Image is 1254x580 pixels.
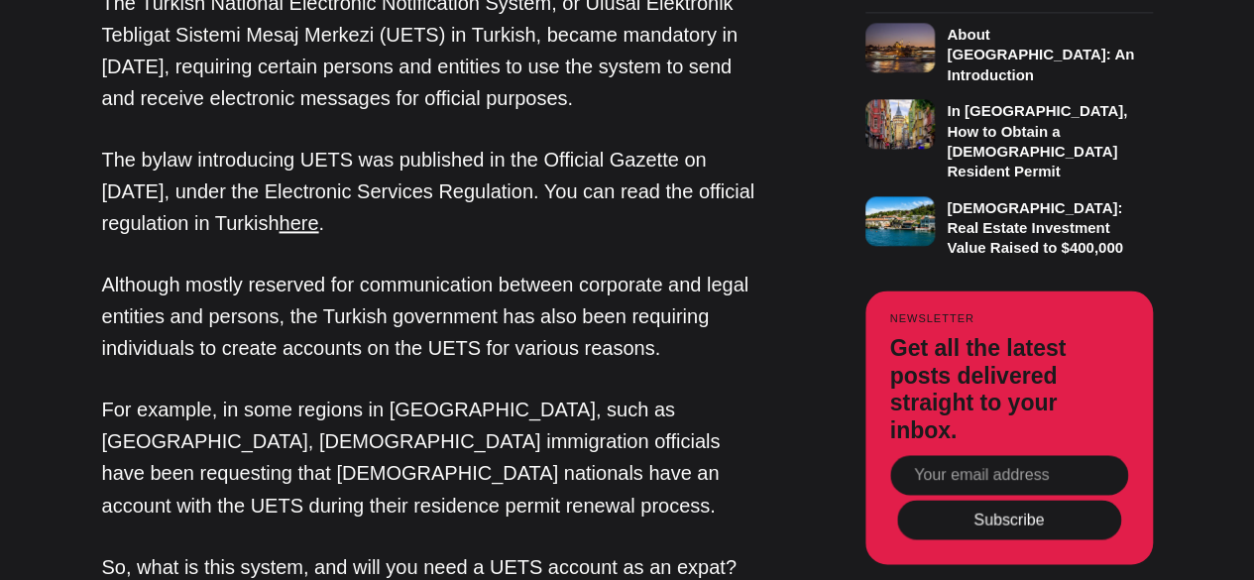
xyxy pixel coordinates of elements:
a: About [GEOGRAPHIC_DATA]: An Introduction [865,12,1153,85]
p: Although mostly reserved for communication between corporate and legal entities and persons, the ... [102,269,766,364]
button: Subscribe [897,500,1121,539]
h3: In [GEOGRAPHIC_DATA], How to Obtain a [DEMOGRAPHIC_DATA] Resident Permit [947,102,1127,179]
h3: Get all the latest posts delivered straight to your inbox. [890,335,1128,444]
input: Your email address [890,455,1128,495]
a: [DEMOGRAPHIC_DATA]: Real Estate Investment Value Raised to $400,000 [865,190,1153,259]
a: In [GEOGRAPHIC_DATA], How to Obtain a [DEMOGRAPHIC_DATA] Resident Permit [865,94,1153,182]
a: here [279,212,318,234]
h3: About [GEOGRAPHIC_DATA]: An Introduction [947,26,1134,83]
small: Newsletter [890,312,1128,324]
p: The bylaw introducing UETS was published in the Official Gazette on [DATE], under the Electronic ... [102,144,766,239]
p: For example, in some regions in [GEOGRAPHIC_DATA], such as [GEOGRAPHIC_DATA], [DEMOGRAPHIC_DATA] ... [102,394,766,521]
h3: [DEMOGRAPHIC_DATA]: Real Estate Investment Value Raised to $400,000 [947,199,1123,257]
